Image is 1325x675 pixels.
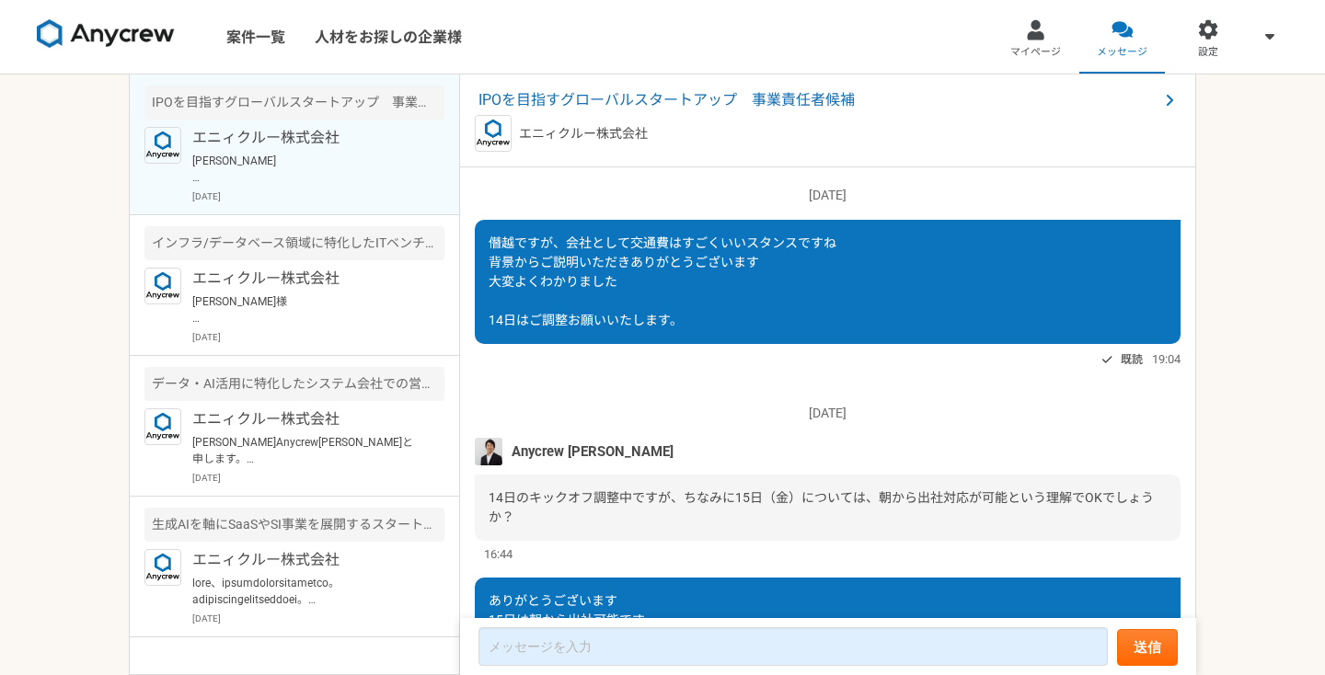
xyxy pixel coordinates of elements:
img: logo_text_blue_01.png [144,549,181,586]
p: エニィクルー株式会社 [192,127,420,149]
p: エニィクルー株式会社 [519,124,648,143]
p: [DATE] [475,404,1181,423]
p: エニィクルー株式会社 [192,268,420,290]
span: 既読 [1121,349,1143,371]
img: logo_text_blue_01.png [144,268,181,304]
span: メッセージ [1097,45,1147,60]
img: logo_text_blue_01.png [144,408,181,445]
div: インフラ/データベース領域に特化したITベンチャー PM/PMO [144,226,444,260]
p: エニィクルー株式会社 [192,549,420,571]
span: IPOを目指すグローバルスタートアップ 事業責任者候補 [478,89,1158,111]
img: logo_text_blue_01.png [475,115,512,152]
p: [DATE] [475,186,1181,205]
p: [PERSON_NAME]様 ご返信、ありがとうございます。 ご状況につきまして、承知いたしました。 それではまた機会がございましたら、別案件等、ご相談させていただければと思います。 今後とも、... [192,293,420,326]
p: エニィクルー株式会社 [192,408,420,430]
div: データ・AI活用に特化したシステム会社での営業顧問によるアポイント獲得支援 [144,367,444,401]
p: [DATE] [192,330,444,344]
span: マイページ [1010,45,1061,60]
div: IPOを目指すグローバルスタートアップ 事業責任者候補 [144,86,444,120]
img: logo_text_blue_01.png [144,127,181,164]
img: 8DqYSo04kwAAAAASUVORK5CYII= [37,19,175,49]
p: [DATE] [192,189,444,203]
button: 送信 [1117,629,1178,666]
span: 設定 [1198,45,1218,60]
p: [PERSON_NAME] お世話になっております まだ初日しか出社してないですが、やはりご縁を頂けて良かったと確信しております [PERSON_NAME]とはこれまでのキャリアが全然違うので私... [192,153,420,186]
span: 僭越ですが、会社として交通費はすごくいいスタンスですね 背景からご説明いただきありがとうございます 大変よくわかりました 14日はご調整お願いいたします。 [489,235,836,327]
p: lore、ipsumdolorsitametco。 adipiscingelitseddoei。 【te1】incidi（ut、labor）etdolorema。 aliquaen/admini... [192,575,420,608]
span: 19:04 [1152,350,1181,368]
span: 16:44 [484,545,513,563]
p: [DATE] [192,612,444,625]
img: MHYT8150_2.jpg [475,438,502,465]
p: [DATE] [192,471,444,485]
div: 生成AIを軸にSaaSやSI事業を展開するスタートアップ PM [144,508,444,542]
p: [PERSON_NAME]Anycrew[PERSON_NAME]と申します。 ご経験を拝見し本件をご紹介可能かなと思いご案内差し上げました。 今回、物流業界（主に倉庫をお持ちの事業会社様や倉庫... [192,434,420,467]
span: Anycrew [PERSON_NAME] [512,441,674,462]
span: 14日のキックオフ調整中ですが、ちなみに15日（金）については、朝から出社対応が可能という理解でOKでしょうか？ [489,490,1154,524]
